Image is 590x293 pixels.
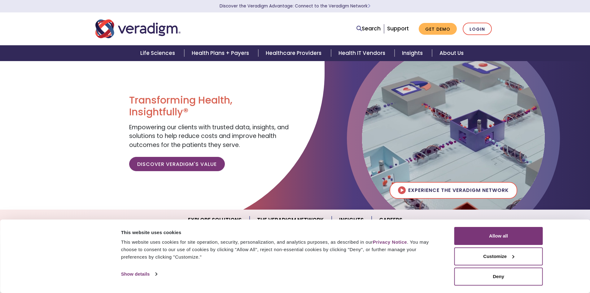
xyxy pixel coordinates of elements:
a: Support [387,25,409,32]
button: Customize [454,247,543,265]
a: Discover Veradigm's Value [129,157,225,171]
span: Empowering our clients with trusted data, insights, and solutions to help reduce costs and improv... [129,123,289,149]
a: Health IT Vendors [331,45,395,61]
a: Explore Solutions [181,212,250,228]
a: The Veradigm Network [250,212,332,228]
button: Deny [454,268,543,286]
button: Allow all [454,227,543,245]
a: Insights [395,45,432,61]
a: Privacy Notice [373,239,407,245]
a: Show details [121,269,157,279]
h1: Transforming Health, Insightfully® [129,94,290,118]
a: Life Sciences [133,45,184,61]
a: Search [356,24,381,33]
div: This website uses cookies [121,229,440,236]
a: Health Plans + Payers [184,45,258,61]
a: Discover the Veradigm Advantage: Connect to the Veradigm NetworkLearn More [220,3,370,9]
a: Login [463,23,492,35]
span: Learn More [368,3,370,9]
a: Get Demo [419,23,457,35]
div: This website uses cookies for site operation, security, personalization, and analytics purposes, ... [121,238,440,261]
a: Careers [372,212,410,228]
img: Veradigm logo [95,19,181,39]
a: About Us [432,45,471,61]
a: Healthcare Providers [258,45,331,61]
a: Insights [332,212,372,228]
